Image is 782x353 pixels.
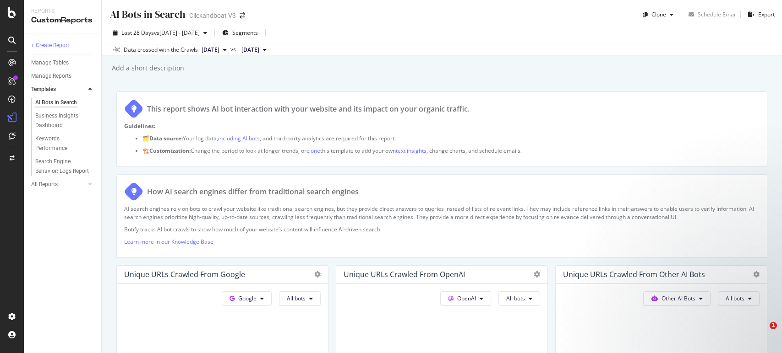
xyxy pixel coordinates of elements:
[31,71,71,81] div: Manage Reports
[35,98,77,107] div: AI Bots in Search
[639,7,677,22] button: Clone
[147,187,359,197] div: How AI search engines differ from traditional search engines
[109,26,211,40] button: Last 28 Daysvs[DATE] - [DATE]
[230,45,238,53] span: vs
[147,104,470,114] div: This report shows AI bot interaction with your website and its impact on your organic traffic.
[149,134,183,142] strong: Data source:
[154,29,200,37] span: vs [DATE] - [DATE]
[306,147,320,155] a: clone
[35,111,95,130] a: Business Insights Dashboard
[506,294,525,302] span: All bots
[124,270,245,279] div: Unique URLs Crawled from Google
[222,291,272,306] button: Google
[744,7,775,22] button: Export
[31,180,86,189] a: All Reports
[124,122,155,130] strong: Guidelines:
[457,294,476,302] span: OpenAI
[124,238,213,246] a: Learn more in our Knowledge Base
[142,134,760,142] p: 🗂️ Your log data, , and third-party analytics are required for this report.
[279,291,321,306] button: All bots
[35,134,87,153] div: Keywords Performance
[35,98,95,107] a: AI Bots in Search
[31,58,95,68] a: Manage Tables
[241,46,259,54] span: 2025 Apr. 6th
[240,12,245,19] div: arrow-right-arrow-left
[189,11,236,20] div: Clickandboat V3
[751,322,773,344] iframe: Intercom live chat
[770,322,777,329] span: 1
[116,91,767,167] div: This report shows AI bot interaction with your website and its impact on your organic traffic.Gui...
[498,291,540,306] button: All bots
[218,134,260,142] a: including AI bots
[124,205,760,220] p: AI search engines rely on bots to crawl your website like traditional search engines, but they pr...
[238,44,270,55] button: [DATE]
[232,29,258,37] span: Segments
[31,85,86,94] a: Templates
[758,11,775,18] div: Export
[31,15,94,26] div: CustomReports
[440,291,491,306] button: OpenAI
[202,46,219,54] span: 2025 Sep. 14th
[31,85,56,94] div: Templates
[124,225,760,233] p: Botify tracks AI bot crawls to show how much of your website’s content will influence AI-driven s...
[698,11,737,18] div: Schedule Email
[111,64,184,73] div: Add a short description
[116,174,767,258] div: How AI search engines differ from traditional search enginesAI search engines rely on bots to cra...
[31,58,69,68] div: Manage Tables
[219,26,262,40] button: Segments
[287,294,306,302] span: All bots
[35,157,89,176] div: Search Engine Behavior: Logs Report
[35,157,95,176] a: Search Engine Behavior: Logs Report
[109,7,186,21] div: AI Bots in Search
[396,147,427,155] a: text insights
[198,44,230,55] button: [DATE]
[651,11,666,18] div: Clone
[31,41,95,50] a: + Create Report
[685,7,737,22] button: Schedule Email
[31,7,94,15] div: Reports
[563,270,705,279] div: Unique URLs Crawled from Other AI Bots
[35,134,95,153] a: Keywords Performance
[142,147,760,155] p: 🏗️ Change the period to look at longer trends, or this template to add your own , change charts, ...
[149,147,191,155] strong: Customization:
[344,270,465,279] div: Unique URLs Crawled from OpenAI
[35,111,88,130] div: Business Insights Dashboard
[124,46,198,54] div: Data crossed with the Crawls
[121,29,154,37] span: Last 28 Days
[31,41,69,50] div: + Create Report
[31,180,58,189] div: All Reports
[31,71,95,81] a: Manage Reports
[238,294,257,302] span: Google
